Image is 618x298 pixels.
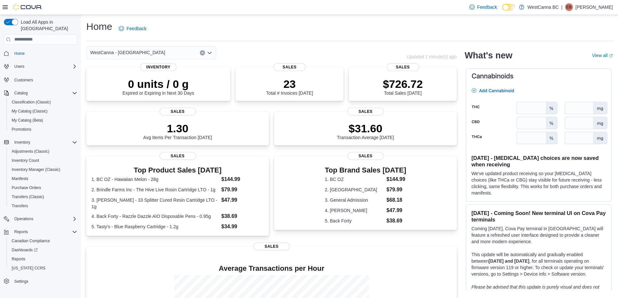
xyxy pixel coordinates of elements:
dt: 1. BC OZ [325,176,384,183]
a: Canadian Compliance [9,237,53,245]
dd: $47.99 [221,196,264,204]
dt: 3. [PERSON_NAME] - 33 Splitter Cured Resin Cartridge LTO - 1g [91,197,219,210]
p: $31.60 [337,122,394,135]
button: Classification (Classic) [6,98,80,107]
button: Purchase Orders [6,183,80,192]
span: Operations [14,216,33,221]
button: Settings [1,277,80,286]
button: [US_STATE] CCRS [6,264,80,273]
span: WestCanna - [GEOGRAPHIC_DATA] [90,49,165,56]
strong: [DATE] and [DATE] [489,258,529,264]
span: Inventory [140,63,176,71]
a: Adjustments (Classic) [9,148,52,155]
span: Catalog [14,90,28,96]
span: Manifests [12,176,28,181]
span: Inventory [12,138,77,146]
a: Home [12,50,27,57]
span: Home [14,51,25,56]
span: Load All Apps in [GEOGRAPHIC_DATA] [18,19,77,32]
span: Inventory [14,140,30,145]
span: Dashboards [12,247,38,253]
dt: 2. [GEOGRAPHIC_DATA] [325,186,384,193]
span: Operations [12,215,77,223]
p: Updated 1 minute(s) ago [407,54,457,59]
a: [US_STATE] CCRS [9,264,48,272]
h2: What's new [465,50,512,61]
span: Classification (Classic) [9,98,77,106]
a: My Catalog (Classic) [9,107,50,115]
span: EB [566,3,572,11]
div: Total Sales [DATE] [383,77,423,96]
dt: 4. Back Forty - Razzle Dazzle AIO Disposable Pens - 0.95g [91,213,219,220]
span: Sales [253,243,290,250]
a: Classification (Classic) [9,98,54,106]
span: Dashboards [9,246,77,254]
button: Users [1,62,80,71]
button: Reports [12,228,30,236]
dt: 3. General Admission [325,197,384,203]
span: Promotions [9,125,77,133]
a: View allExternal link [592,53,613,58]
span: Washington CCRS [9,264,77,272]
a: Reports [9,255,28,263]
div: Expired or Expiring in Next 30 Days [123,77,194,96]
a: Inventory Manager (Classic) [9,166,63,173]
button: Transfers [6,201,80,210]
span: Sales [160,152,196,160]
span: Adjustments (Classic) [9,148,77,155]
span: Settings [14,279,28,284]
em: Please be advised that this update is purely visual and does not impact payment functionality. [471,284,600,296]
input: Dark Mode [502,4,516,11]
span: Reports [12,228,77,236]
button: Reports [6,255,80,264]
span: Reports [12,256,25,262]
span: Sales [347,152,384,160]
button: Adjustments (Classic) [6,147,80,156]
dd: $79.99 [221,186,264,194]
button: Canadian Compliance [6,236,80,245]
dt: 5. Back Forty [325,218,384,224]
button: My Catalog (Classic) [6,107,80,116]
button: Operations [12,215,36,223]
a: Promotions [9,125,34,133]
span: Inventory Count [12,158,39,163]
h4: Average Transactions per Hour [91,265,452,272]
dd: $144.99 [386,175,406,183]
span: Reports [9,255,77,263]
p: $726.72 [383,77,423,90]
span: My Catalog (Classic) [9,107,77,115]
span: Manifests [9,175,77,183]
button: Customers [1,75,80,84]
a: Transfers [9,202,30,210]
a: Purchase Orders [9,184,44,192]
button: Promotions [6,125,80,134]
button: Manifests [6,174,80,183]
button: My Catalog (Beta) [6,116,80,125]
a: Dashboards [9,246,40,254]
a: Manifests [9,175,31,183]
button: Inventory [1,138,80,147]
span: Promotions [12,127,31,132]
h3: Top Product Sales [DATE] [91,166,264,174]
span: Reports [14,229,28,234]
h3: Top Brand Sales [DATE] [325,166,406,174]
span: My Catalog (Classic) [12,109,48,114]
span: Adjustments (Classic) [12,149,49,154]
dd: $68.18 [386,196,406,204]
h3: [DATE] - Coming Soon! New terminal UI on Cova Pay terminals [471,210,606,223]
p: Coming [DATE], Cova Pay terminal in [GEOGRAPHIC_DATA] will feature a refreshed user interface des... [471,225,606,245]
img: Cova [13,4,42,10]
p: 0 units / 0 g [123,77,194,90]
span: Users [12,63,77,70]
div: Avg Items Per Transaction [DATE] [143,122,212,140]
dd: $38.69 [386,217,406,225]
span: Canadian Compliance [9,237,77,245]
span: Inventory Manager (Classic) [12,167,60,172]
button: Transfers (Classic) [6,192,80,201]
dd: $34.99 [221,223,264,231]
button: Operations [1,214,80,223]
button: Inventory Manager (Classic) [6,165,80,174]
span: Customers [12,76,77,84]
span: Transfers [12,203,28,209]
